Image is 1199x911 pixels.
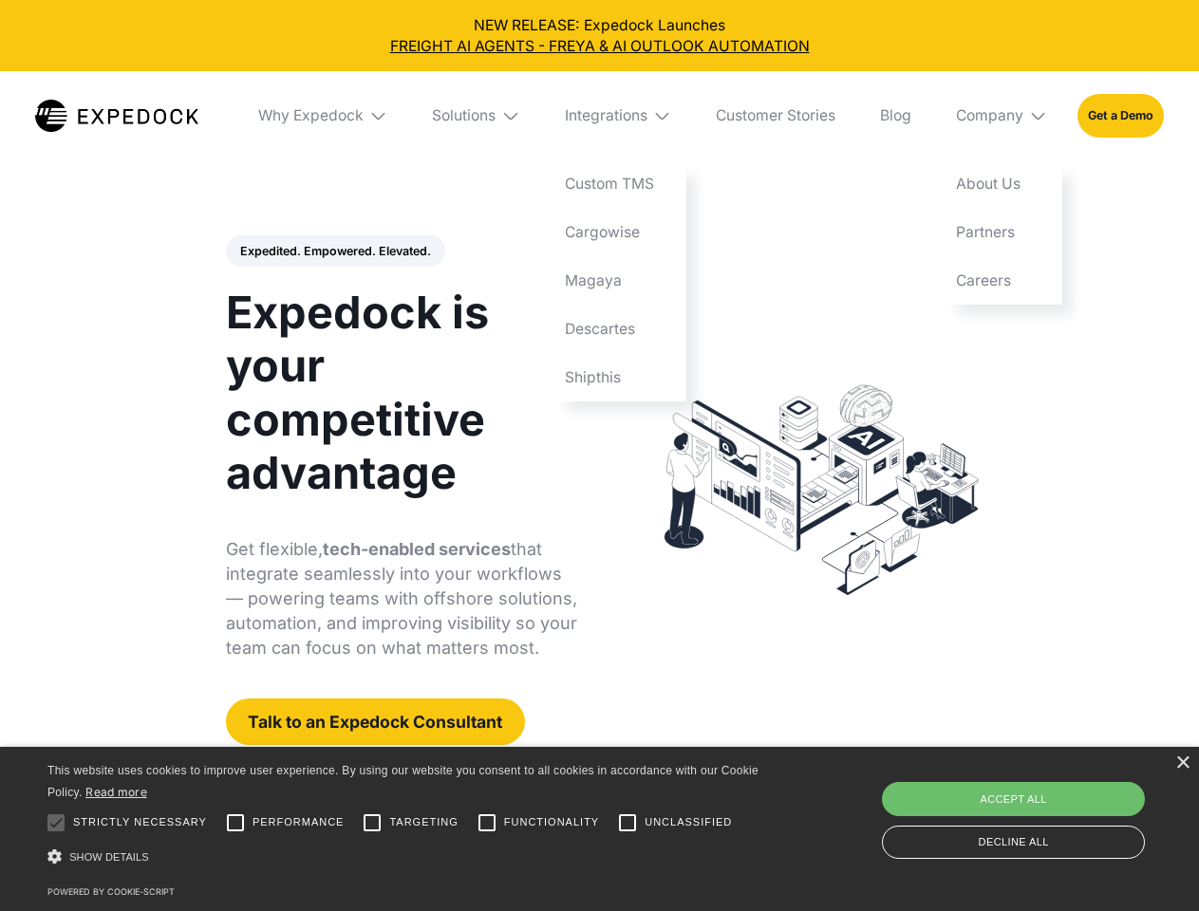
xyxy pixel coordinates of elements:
span: Targeting [389,814,458,830]
a: Talk to an Expedock Consultant [226,698,525,745]
nav: Integrations [550,160,686,401]
div: Show details [47,845,765,870]
nav: Company [941,160,1062,305]
a: Cargowise [550,209,686,257]
a: Blog [865,71,926,160]
a: FREIGHT AI AGENTS - FREYA & AI OUTLOOK AUTOMATION [15,36,1185,57]
div: Why Expedock [243,71,403,160]
p: Get flexible, that integrate seamlessly into your workflows — powering teams with offshore soluti... [226,537,578,660]
div: Solutions [432,106,496,125]
a: Careers [941,256,1062,305]
a: Shipthis [550,353,686,401]
div: Company [956,106,1023,125]
a: Read more [85,785,147,799]
div: Integrations [565,106,647,125]
span: This website uses cookies to improve user experience. By using our website you consent to all coo... [47,764,759,799]
div: Company [941,71,1062,160]
span: Functionality [504,814,599,830]
a: Partners [941,209,1062,257]
div: Integrations [550,71,686,160]
a: Customer Stories [701,71,850,160]
div: Solutions [418,71,535,160]
h1: Expedock is your competitive advantage [226,286,578,499]
a: Descartes [550,305,686,353]
a: Magaya [550,256,686,305]
iframe: Chat Widget [883,706,1199,911]
span: Unclassified [645,814,732,830]
strong: tech-enabled services [323,539,511,559]
span: Strictly necessary [73,814,207,830]
div: Why Expedock [258,106,364,125]
a: Powered by cookie-script [47,886,175,897]
div: NEW RELEASE: Expedock Launches [15,15,1185,57]
a: Custom TMS [550,160,686,209]
a: About Us [941,160,1062,209]
a: Get a Demo [1077,94,1164,137]
span: Performance [253,814,345,830]
span: Show details [69,851,149,863]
